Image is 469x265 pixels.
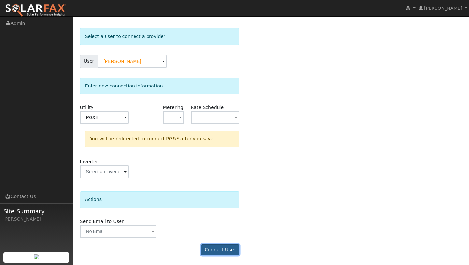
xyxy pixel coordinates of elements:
[3,207,70,216] span: Site Summary
[201,244,239,256] button: Connect User
[80,78,239,94] div: Enter new connection information
[80,165,129,178] input: Select an Inverter
[80,111,129,124] input: Select a Utility
[80,28,239,45] div: Select a user to connect a provider
[80,55,98,68] span: User
[98,55,167,68] input: Select a User
[191,104,224,111] label: Rate Schedule
[85,131,239,147] div: You will be redirected to connect PG&E after you save
[424,6,462,11] span: [PERSON_NAME]
[80,158,98,165] label: Inverter
[80,104,93,111] label: Utility
[5,4,66,17] img: SolarFax
[80,225,156,238] input: No Email
[34,254,39,259] img: retrieve
[80,191,239,208] div: Actions
[80,218,124,225] label: Send Email to User
[163,104,184,111] label: Metering
[3,216,70,223] div: [PERSON_NAME]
